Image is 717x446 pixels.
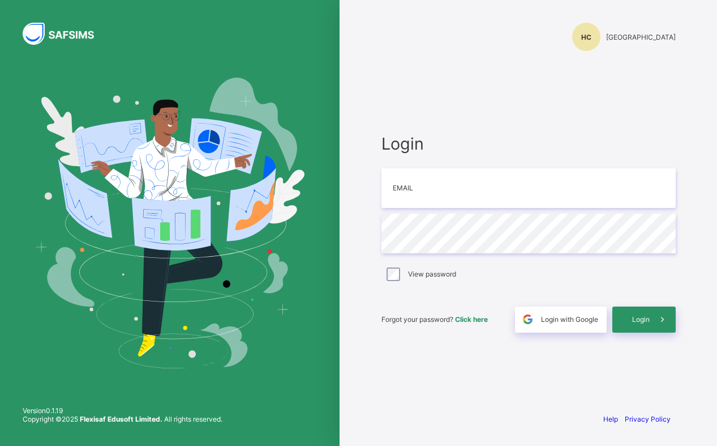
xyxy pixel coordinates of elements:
img: google.396cfc9801f0270233282035f929180a.svg [521,313,534,326]
span: Copyright © 2025 All rights reserved. [23,415,222,423]
span: HC [581,33,591,41]
a: Privacy Policy [625,415,671,423]
img: Hero Image [35,78,304,368]
span: [GEOGRAPHIC_DATA] [606,33,676,41]
span: Login [381,134,676,154]
label: View password [408,270,456,278]
a: Help [603,415,618,423]
span: Login with Google [541,315,598,324]
img: SAFSIMS Logo [23,23,108,45]
span: Login [632,315,650,324]
span: Version 0.1.19 [23,406,222,415]
span: Forgot your password? [381,315,488,324]
strong: Flexisaf Edusoft Limited. [80,415,162,423]
a: Click here [455,315,488,324]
